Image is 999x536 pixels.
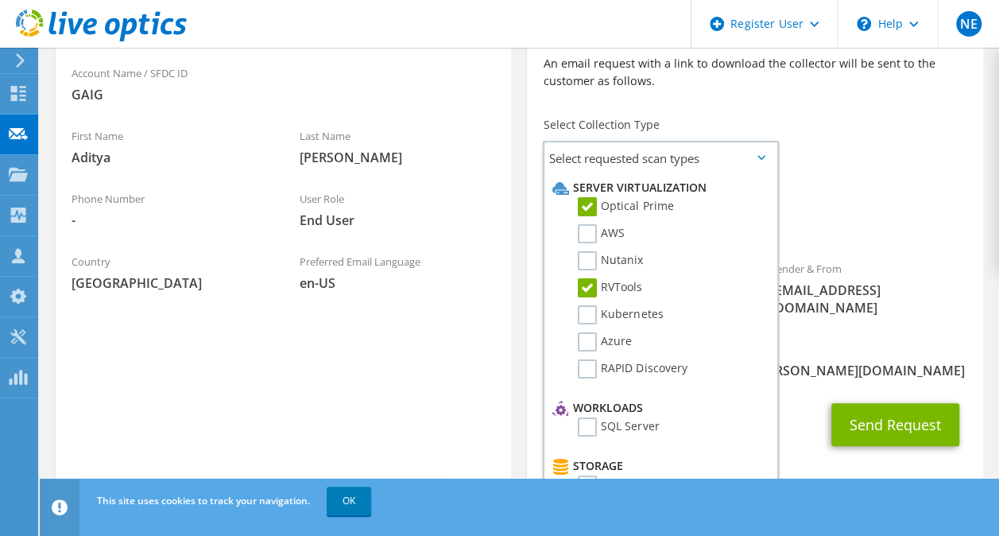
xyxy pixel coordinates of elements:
div: Last Name [284,119,512,174]
button: Send Request [831,403,959,446]
span: End User [300,212,496,229]
a: OK [327,487,371,515]
span: - [72,212,268,229]
label: AWS [578,224,625,243]
label: Azure [578,332,632,352]
li: Storage [548,456,769,476]
label: RAPID Discovery [578,359,687,379]
div: Phone Number [56,182,284,237]
div: CC & Reply To [527,332,982,387]
div: To [527,252,755,324]
span: [EMAIL_ADDRESS][DOMAIN_NAME] [771,282,967,317]
span: GAIG [72,86,495,103]
label: Select Collection Type [543,117,659,133]
div: Requested Collections [527,181,982,244]
div: Account Name / SFDC ID [56,56,511,111]
label: Kubernetes [578,305,663,324]
li: Server Virtualization [548,178,769,197]
p: An email request with a link to download the collector will be sent to the customer as follows. [543,55,966,90]
span: This site uses cookies to track your navigation. [97,494,310,507]
label: SQL Server [578,418,659,437]
svg: \n [857,17,871,31]
span: NE [956,11,982,37]
li: Workloads [548,398,769,418]
span: Select requested scan types [544,142,776,174]
div: Sender & From [755,252,983,324]
span: Aditya [72,149,268,166]
div: Country [56,245,284,300]
span: [PERSON_NAME] [300,149,496,166]
div: User Role [284,182,512,237]
label: Nutanix [578,251,643,270]
label: CLARiiON/VNX [578,476,677,495]
label: Optical Prime [578,197,673,216]
div: First Name [56,119,284,174]
label: RVTools [578,278,642,297]
span: [GEOGRAPHIC_DATA] [72,274,268,292]
span: en-US [300,274,496,292]
div: Preferred Email Language [284,245,512,300]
